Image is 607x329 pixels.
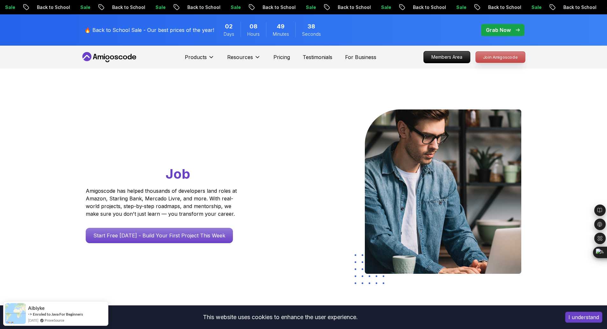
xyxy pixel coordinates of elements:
p: Members Area [424,51,470,63]
span: Hours [247,31,260,37]
p: Sale [74,4,94,11]
span: Minutes [273,31,289,37]
a: Pricing [273,53,290,61]
span: 2 Days [225,22,233,31]
a: For Business [345,53,376,61]
p: Back to School [481,4,525,11]
p: Sale [224,4,244,11]
a: Testimonials [303,53,332,61]
span: Aibiyke [28,305,45,311]
p: Back to School [30,4,74,11]
p: Back to School [557,4,600,11]
h1: Go From Learning to Hired: Master Java, Spring Boot & Cloud Skills That Get You the [86,109,261,183]
img: hero [365,109,521,274]
a: Join Amigoscode [475,51,525,63]
p: Join Amigoscode [476,52,525,63]
p: Back to School [256,4,299,11]
span: 8 Hours [249,22,257,31]
p: Back to School [331,4,374,11]
span: 38 Seconds [307,22,315,31]
span: Days [224,31,234,37]
span: [DATE] [28,318,38,323]
p: 🔥 Back to School Sale - Our best prices of the year! [84,26,214,34]
span: Job [166,166,190,182]
button: Accept cookies [565,312,602,323]
img: provesource social proof notification image [5,303,26,324]
p: Sale [450,4,470,11]
a: ProveSource [45,318,64,323]
a: Enroled to Java For Beginners [33,312,83,317]
a: Start Free [DATE] - Build Your First Project This Week [86,228,233,243]
span: Seconds [302,31,321,37]
p: Back to School [181,4,224,11]
div: This website uses cookies to enhance the user experience. [5,310,556,324]
p: Resources [227,53,253,61]
a: Members Area [423,51,470,63]
p: Sale [374,4,395,11]
p: Sale [149,4,169,11]
span: -> [28,311,32,317]
p: Grab Now [486,26,511,34]
p: Sale [525,4,545,11]
p: Back to School [406,4,450,11]
p: Amigoscode has helped thousands of developers land roles at Amazon, Starling Bank, Mercado Livre,... [86,187,239,218]
button: Resources [227,53,261,66]
p: Sale [299,4,320,11]
span: 49 Minutes [277,22,285,31]
p: Products [185,53,207,61]
button: Products [185,53,214,66]
p: Back to School [105,4,149,11]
